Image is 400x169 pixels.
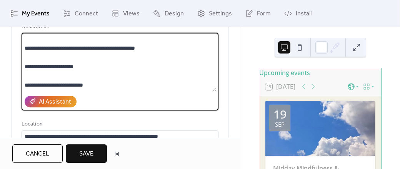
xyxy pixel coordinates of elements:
[57,3,104,24] a: Connect
[106,3,145,24] a: Views
[147,3,190,24] a: Design
[22,9,50,18] span: My Events
[209,9,232,18] span: Settings
[273,109,287,120] div: 19
[240,3,277,24] a: Form
[22,22,217,32] div: Description
[25,96,77,107] button: AI Assistant
[192,3,238,24] a: Settings
[275,122,285,127] div: Sep
[278,3,317,24] a: Install
[26,149,49,159] span: Cancel
[296,9,312,18] span: Install
[66,144,107,163] button: Save
[257,9,271,18] span: Form
[22,120,217,129] div: Location
[259,68,381,77] div: Upcoming events
[39,97,71,107] div: AI Assistant
[75,9,98,18] span: Connect
[123,9,140,18] span: Views
[165,9,184,18] span: Design
[79,149,93,159] span: Save
[12,144,63,163] button: Cancel
[5,3,55,24] a: My Events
